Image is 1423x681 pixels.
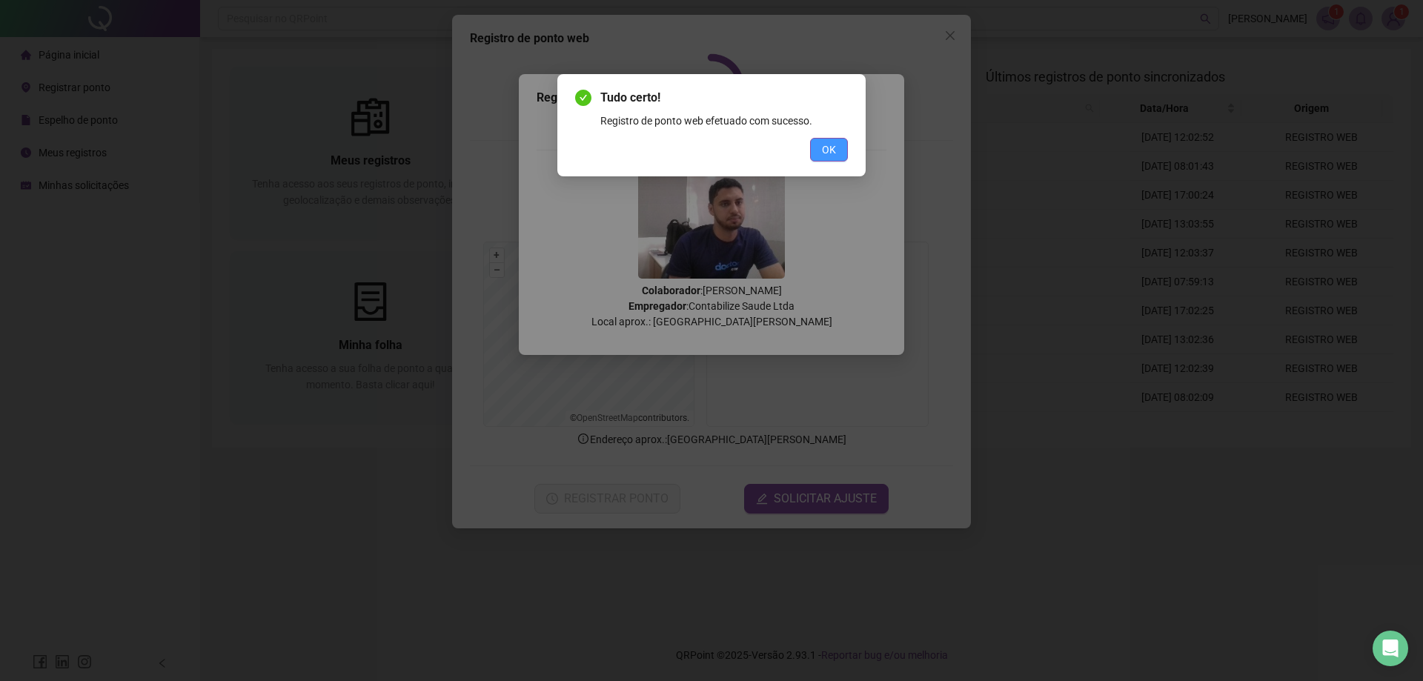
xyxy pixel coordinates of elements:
span: OK [822,142,836,158]
div: Open Intercom Messenger [1373,631,1408,666]
div: Registro de ponto web efetuado com sucesso. [600,113,848,129]
button: OK [810,138,848,162]
span: Tudo certo! [600,89,848,107]
span: check-circle [575,90,591,106]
